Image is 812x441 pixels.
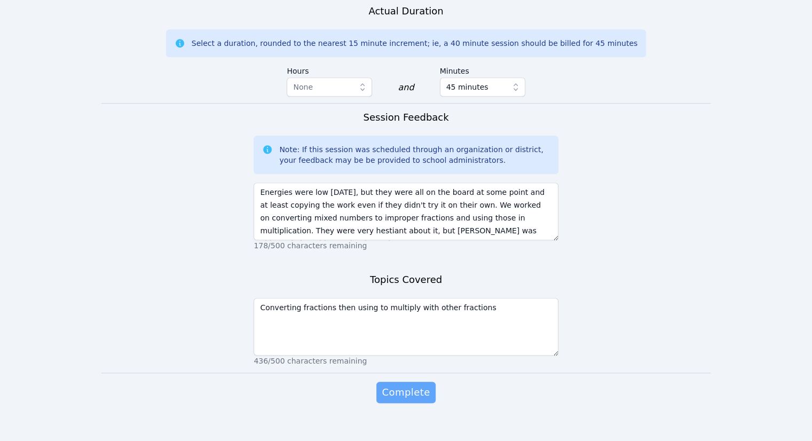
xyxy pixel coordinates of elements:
button: Complete [376,382,435,403]
p: 436/500 characters remaining [254,356,558,366]
textarea: Energies were low [DATE], but they were all on the board at some point and at least copying the w... [254,183,558,240]
button: None [287,77,372,97]
label: Hours [287,61,372,77]
button: 45 minutes [440,77,525,97]
span: None [293,83,313,91]
h3: Topics Covered [370,272,442,287]
div: and [398,81,414,94]
textarea: Converting fractions then using to multiply with other fractions [254,298,558,356]
div: Note: If this session was scheduled through an organization or district, your feedback may be be ... [279,144,549,166]
h3: Actual Duration [368,4,443,19]
label: Minutes [440,61,525,77]
div: Select a duration, rounded to the nearest 15 minute increment; ie, a 40 minute session should be ... [192,38,637,49]
h3: Session Feedback [363,110,448,125]
span: 45 minutes [446,81,488,93]
span: Complete [382,385,430,400]
p: 178/500 characters remaining [254,240,558,251]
